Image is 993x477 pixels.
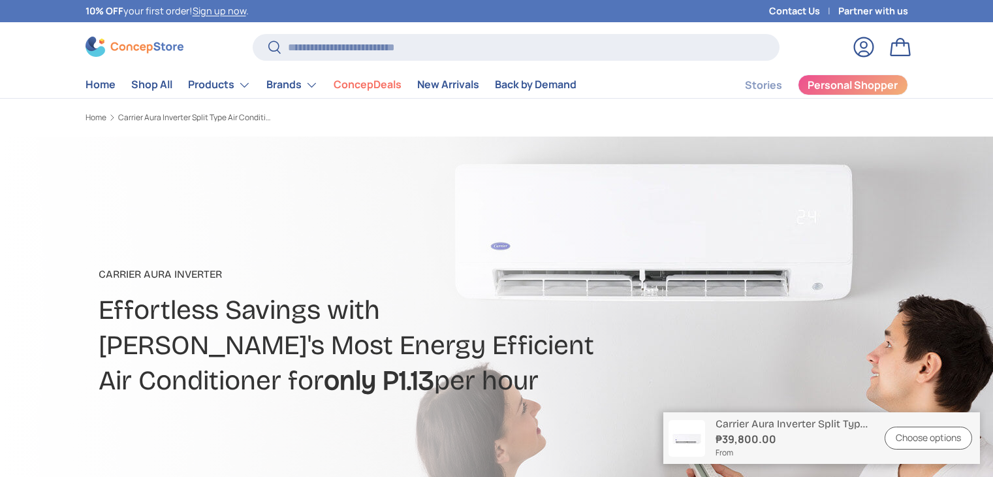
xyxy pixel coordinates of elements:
[99,293,600,398] h2: Effortless Savings with [PERSON_NAME]'s Most Energy Efficient Air Conditioner for per hour
[745,73,782,98] a: Stories
[86,72,116,97] a: Home
[266,72,318,98] a: Brands
[716,418,869,430] p: Carrier Aura Inverter Split Type Air Conditioner
[885,427,972,450] a: Choose options
[86,72,576,98] nav: Primary
[716,431,869,447] strong: ₱39,800.00
[86,114,106,122] a: Home
[838,4,908,18] a: Partner with us
[769,4,838,18] a: Contact Us
[716,447,869,459] span: From
[86,112,522,123] nav: Breadcrumbs
[808,80,898,90] span: Personal Shopper
[324,365,434,397] strong: only P1.13
[417,72,479,97] a: New Arrivals
[495,72,576,97] a: Back by Demand
[188,72,251,98] a: Products
[118,114,275,122] a: Carrier Aura Inverter Split Type Air Conditioner
[714,72,908,98] nav: Secondary
[180,72,259,98] summary: Products
[798,74,908,95] a: Personal Shopper
[131,72,172,97] a: Shop All
[99,267,600,282] p: CARRIER AURA INVERTER
[86,4,249,18] p: your first order! .
[86,5,123,17] strong: 10% OFF
[86,37,183,57] img: ConcepStore
[334,72,402,97] a: ConcepDeals
[259,72,326,98] summary: Brands
[193,5,246,17] a: Sign up now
